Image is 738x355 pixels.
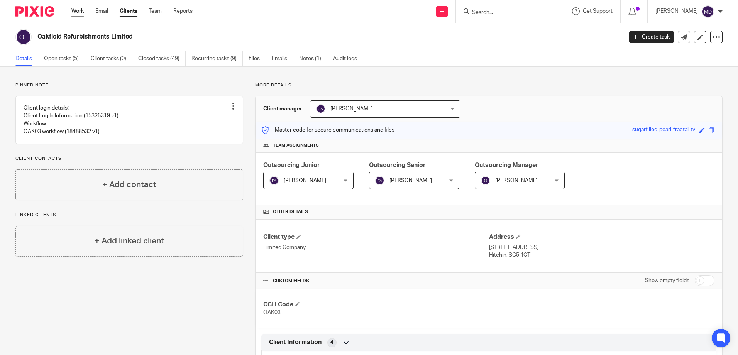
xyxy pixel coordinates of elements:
div: sugarfilled-pearl-fractal-tv [632,126,695,135]
span: Outsourcing Senior [369,162,426,168]
a: Files [249,51,266,66]
img: svg%3E [269,176,279,185]
span: 4 [330,338,333,346]
img: svg%3E [316,104,325,113]
h4: CCH Code [263,301,489,309]
a: Open tasks (5) [44,51,85,66]
a: Recurring tasks (9) [191,51,243,66]
p: Client contacts [15,156,243,162]
span: [PERSON_NAME] [330,106,373,112]
label: Show empty fields [645,277,689,284]
p: Master code for secure communications and files [261,126,394,134]
a: Create task [629,31,674,43]
h4: CUSTOM FIELDS [263,278,489,284]
img: Pixie [15,6,54,17]
span: [PERSON_NAME] [495,178,538,183]
a: Details [15,51,38,66]
span: Other details [273,209,308,215]
h2: Oakfield Refurbishments Limited [37,33,501,41]
h4: + Add linked client [95,235,164,247]
p: [STREET_ADDRESS] [489,243,714,251]
p: Linked clients [15,212,243,218]
img: svg%3E [702,5,714,18]
p: Limited Company [263,243,489,251]
h3: Client manager [263,105,302,113]
a: Notes (1) [299,51,327,66]
span: Get Support [583,8,613,14]
p: Hitchin, SG5 4GT [489,251,714,259]
a: Email [95,7,108,15]
p: More details [255,82,723,88]
img: svg%3E [15,29,32,45]
a: Team [149,7,162,15]
p: Pinned note [15,82,243,88]
a: Work [71,7,84,15]
h4: Client type [263,233,489,241]
img: svg%3E [375,176,384,185]
a: Emails [272,51,293,66]
span: Team assignments [273,142,319,149]
h4: Address [489,233,714,241]
a: Clients [120,7,137,15]
a: Reports [173,7,193,15]
a: Client tasks (0) [91,51,132,66]
input: Search [471,9,541,16]
p: [PERSON_NAME] [655,7,698,15]
span: Outsourcing Junior [263,162,320,168]
a: Audit logs [333,51,363,66]
span: Outsourcing Manager [475,162,538,168]
h4: + Add contact [102,179,156,191]
img: svg%3E [481,176,490,185]
span: OAK03 [263,310,281,315]
span: [PERSON_NAME] [284,178,326,183]
span: Client Information [269,338,322,347]
a: Closed tasks (49) [138,51,186,66]
span: [PERSON_NAME] [389,178,432,183]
